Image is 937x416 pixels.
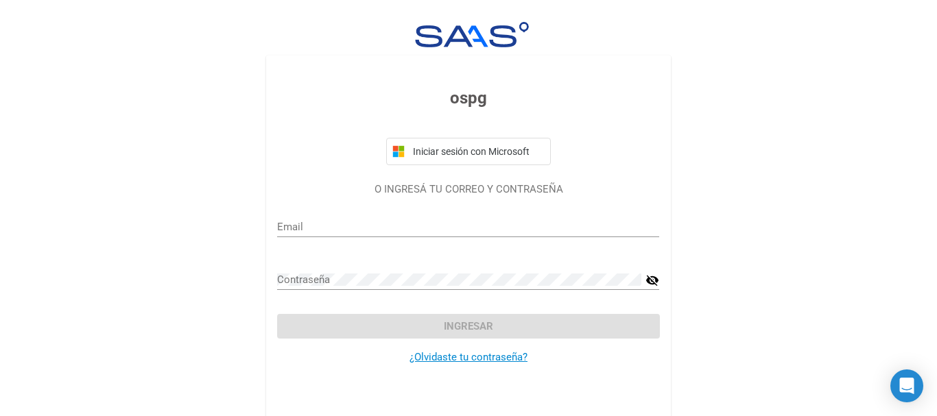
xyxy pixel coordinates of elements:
[645,272,659,289] mat-icon: visibility_off
[277,314,659,339] button: Ingresar
[386,138,551,165] button: Iniciar sesión con Microsoft
[410,351,527,363] a: ¿Olvidaste tu contraseña?
[277,182,659,197] p: O INGRESÁ TU CORREO Y CONTRASEÑA
[277,86,659,110] h3: ospg
[890,369,923,402] div: Open Intercom Messenger
[444,320,493,332] span: Ingresar
[410,146,545,157] span: Iniciar sesión con Microsoft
